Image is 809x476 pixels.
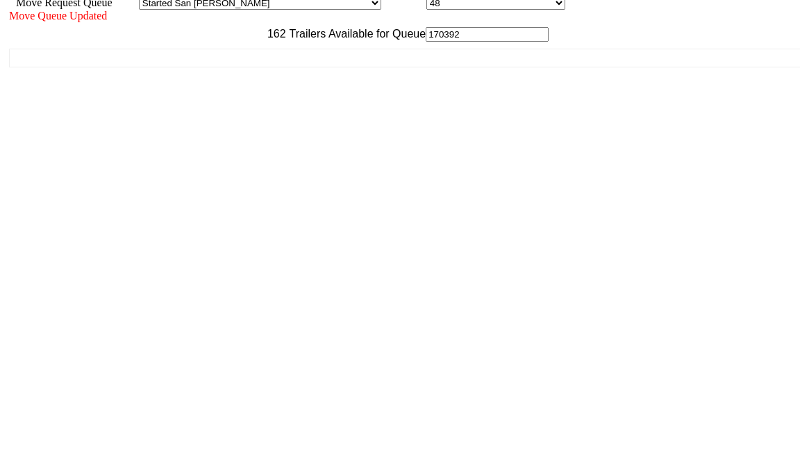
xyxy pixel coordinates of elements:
span: Move Queue Updated [9,10,107,22]
span: 162 [260,28,286,40]
input: Filter Available Trailers [426,27,549,42]
span: Trailers Available for Queue [286,28,426,40]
